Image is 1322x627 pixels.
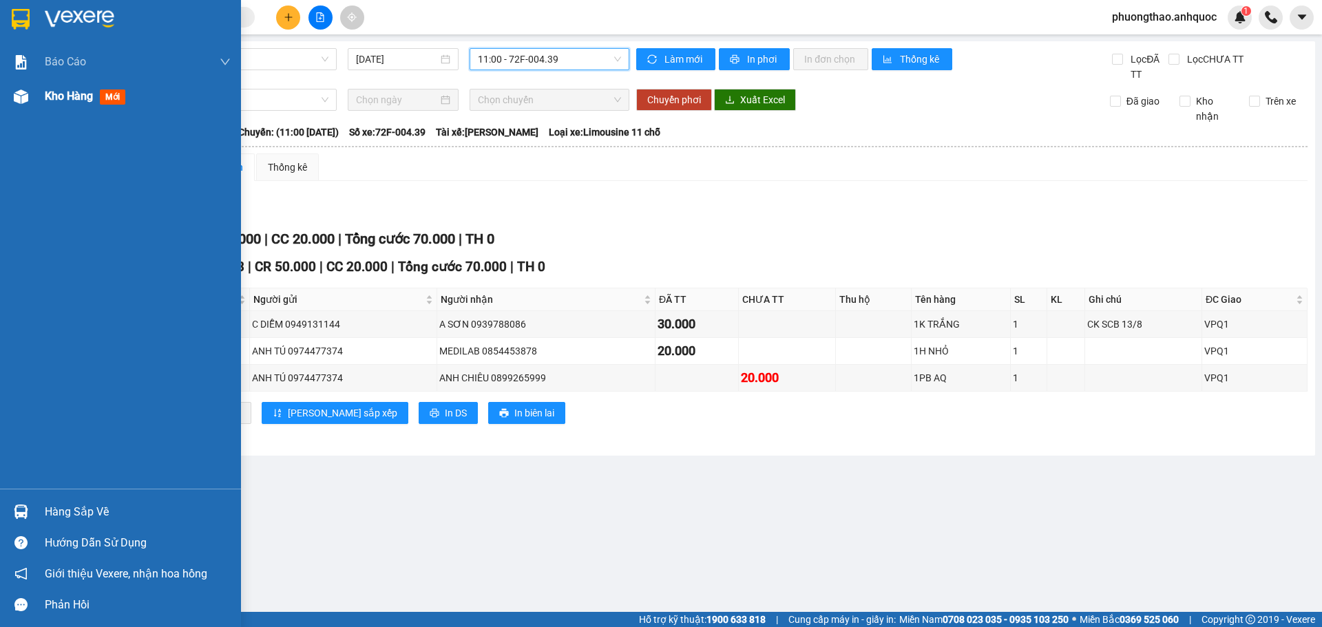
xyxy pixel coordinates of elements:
strong: 0708 023 035 - 0935 103 250 [943,614,1069,625]
button: Chuyển phơi [636,89,712,111]
div: Hàng sắp về [45,502,231,522]
span: CC 20.000 [271,231,335,247]
span: Chuyến: (11:00 [DATE]) [238,125,339,140]
span: In DS [445,405,467,421]
sup: 1 [1241,6,1251,16]
span: bar-chart [883,54,894,65]
img: phone-icon [1265,11,1277,23]
img: logo-vxr [12,9,30,30]
span: | [1189,612,1191,627]
div: CK SCB 13/8 [1087,317,1199,332]
button: aim [340,6,364,30]
span: Lọc ĐÃ TT [1125,52,1168,82]
div: Phản hồi [45,595,231,615]
button: sort-ascending[PERSON_NAME] sắp xếp [262,402,408,424]
span: message [14,598,28,611]
span: mới [100,89,125,105]
span: Người nhận [441,292,641,307]
span: Giới thiệu Vexere, nhận hoa hồng [45,565,207,582]
img: warehouse-icon [14,504,28,519]
span: Đã giao [1121,94,1165,109]
span: caret-down [1296,11,1308,23]
span: Báo cáo [45,53,86,70]
span: sort-ascending [273,408,282,419]
strong: 1900 633 818 [706,614,766,625]
span: In biên lai [514,405,554,421]
div: 1K TRẮNG [914,317,1009,332]
div: ANH CHIÊU 0899265999 [439,370,653,385]
div: VPQ1 [1204,343,1305,359]
th: Ghi chú [1085,288,1202,311]
strong: 0369 525 060 [1120,614,1179,625]
div: MEDILAB 0854453878 [439,343,653,359]
span: | [264,231,268,247]
span: Xuất Excel [740,92,785,107]
th: Thu hộ [836,288,912,311]
div: 30.000 [658,315,736,334]
div: 1 [1013,370,1045,385]
span: file-add [315,12,325,22]
span: Tổng cước 70.000 [398,259,507,275]
span: Tài xế: [PERSON_NAME] [436,125,538,140]
span: Miền Bắc [1080,612,1179,627]
span: down [220,56,231,67]
span: phuongthao.anhquoc [1101,8,1228,25]
div: VPQ1 [1204,370,1305,385]
span: printer [430,408,439,419]
button: syncLàm mới [636,48,715,70]
div: A SƠN 0939788086 [439,317,653,332]
div: 20.000 [741,368,833,387]
span: | [459,231,462,247]
span: | [391,259,395,275]
span: 1 [1244,6,1248,16]
th: KL [1047,288,1085,311]
th: CHƯA TT [739,288,836,311]
button: printerIn phơi [719,48,790,70]
button: In đơn chọn [793,48,868,70]
img: solution-icon [14,55,28,70]
span: [PERSON_NAME] sắp xếp [288,405,397,421]
span: question-circle [14,536,28,549]
button: bar-chartThống kê [872,48,952,70]
span: Trên xe [1260,94,1301,109]
div: C DIỄM 0949131144 [252,317,434,332]
input: Chọn ngày [356,92,438,107]
button: downloadXuất Excel [714,89,796,111]
th: Tên hàng [912,288,1011,311]
div: VPQ1 [1204,317,1305,332]
span: printer [730,54,742,65]
th: SL [1011,288,1047,311]
span: printer [499,408,509,419]
button: printerIn biên lai [488,402,565,424]
span: aim [347,12,357,22]
span: ĐC Giao [1206,292,1293,307]
button: caret-down [1290,6,1314,30]
span: Số xe: 72F-004.39 [349,125,426,140]
button: plus [276,6,300,30]
span: | [510,259,514,275]
span: TH 0 [465,231,494,247]
span: notification [14,567,28,580]
span: download [725,95,735,106]
span: copyright [1246,615,1255,624]
span: Loại xe: Limousine 11 chỗ [549,125,660,140]
span: Hỗ trợ kỹ thuật: [639,612,766,627]
span: Chọn chuyến [478,89,621,110]
span: Thống kê [900,52,941,67]
th: ĐÃ TT [655,288,739,311]
span: plus [284,12,293,22]
div: ANH TÚ 0974477374 [252,343,434,359]
div: Thống kê [268,160,307,175]
span: Miền Nam [899,612,1069,627]
span: | [248,259,251,275]
img: icon-new-feature [1234,11,1246,23]
button: file-add [308,6,333,30]
div: Hướng dẫn sử dụng [45,533,231,553]
span: In phơi [747,52,779,67]
div: 20.000 [658,341,736,361]
span: Tổng cước 70.000 [345,231,455,247]
span: Lọc CHƯA TT [1182,52,1246,67]
div: 1 [1013,343,1045,359]
span: Làm mới [664,52,704,67]
span: Cung cấp máy in - giấy in: [788,612,896,627]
